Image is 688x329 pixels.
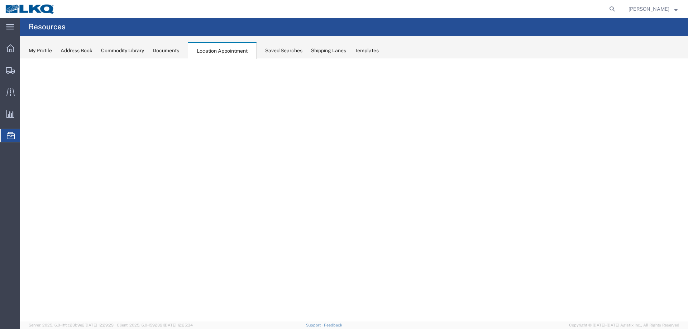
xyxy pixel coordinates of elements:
a: Feedback [324,323,342,327]
h4: Resources [29,18,66,36]
iframe: FS Legacy Container [20,58,688,321]
div: Address Book [61,47,92,54]
button: [PERSON_NAME] [628,5,678,13]
span: Alfredo Garcia [629,5,669,13]
div: Commodity Library [101,47,144,54]
div: Documents [153,47,179,54]
div: Shipping Lanes [311,47,346,54]
span: Client: 2025.16.0-1592391 [117,323,193,327]
div: Location Appointment [188,42,257,59]
span: [DATE] 12:29:29 [85,323,114,327]
span: Copyright © [DATE]-[DATE] Agistix Inc., All Rights Reserved [569,322,679,328]
div: Templates [355,47,379,54]
a: Support [306,323,324,327]
div: Saved Searches [265,47,302,54]
img: logo [5,4,55,14]
span: [DATE] 12:25:34 [164,323,193,327]
div: My Profile [29,47,52,54]
span: Server: 2025.16.0-1ffcc23b9e2 [29,323,114,327]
